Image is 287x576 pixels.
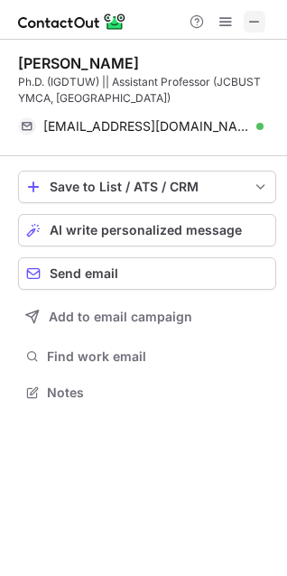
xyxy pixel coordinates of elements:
div: Save to List / ATS / CRM [50,180,245,194]
div: Ph.D. (IGDTUW) || Assistant Professor (JCBUST YMCA, [GEOGRAPHIC_DATA]) [18,74,276,107]
img: ContactOut v5.3.10 [18,11,126,33]
span: AI write personalized message [50,223,242,237]
span: Send email [50,266,118,281]
span: Find work email [47,348,269,365]
button: Send email [18,257,276,290]
button: AI write personalized message [18,214,276,246]
button: Add to email campaign [18,301,276,333]
div: [PERSON_NAME] [18,54,139,72]
button: Find work email [18,344,276,369]
button: Notes [18,380,276,405]
span: Notes [47,385,269,401]
span: Add to email campaign [49,310,192,324]
button: save-profile-one-click [18,171,276,203]
span: [EMAIL_ADDRESS][DOMAIN_NAME] [43,118,250,135]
